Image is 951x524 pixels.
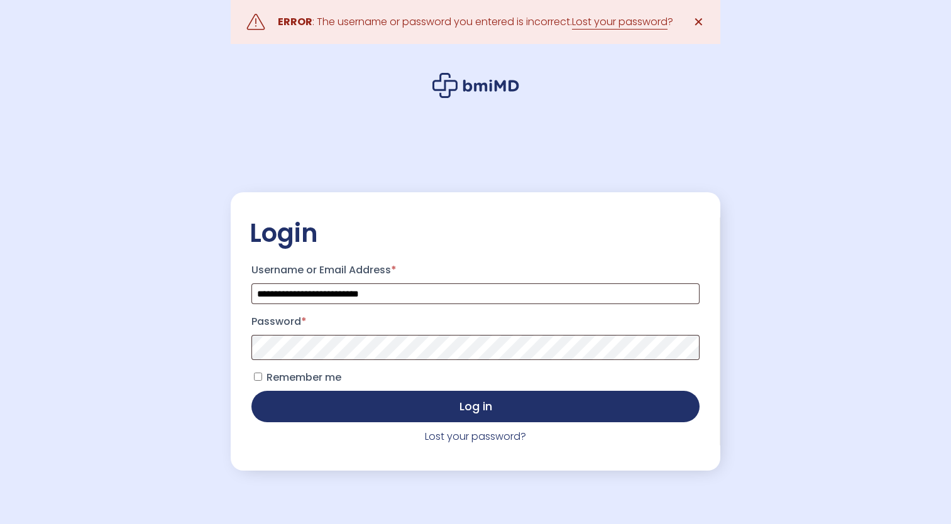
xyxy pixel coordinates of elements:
[254,373,262,381] input: Remember me
[278,13,673,31] div: : The username or password you entered is incorrect. ?
[251,391,700,422] button: Log in
[425,429,526,444] a: Lost your password?
[250,217,701,249] h2: Login
[251,260,700,280] label: Username or Email Address
[251,312,700,332] label: Password
[267,370,341,385] span: Remember me
[278,14,312,29] strong: ERROR
[693,13,704,31] span: ✕
[686,9,711,35] a: ✕
[572,14,668,30] a: Lost your password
